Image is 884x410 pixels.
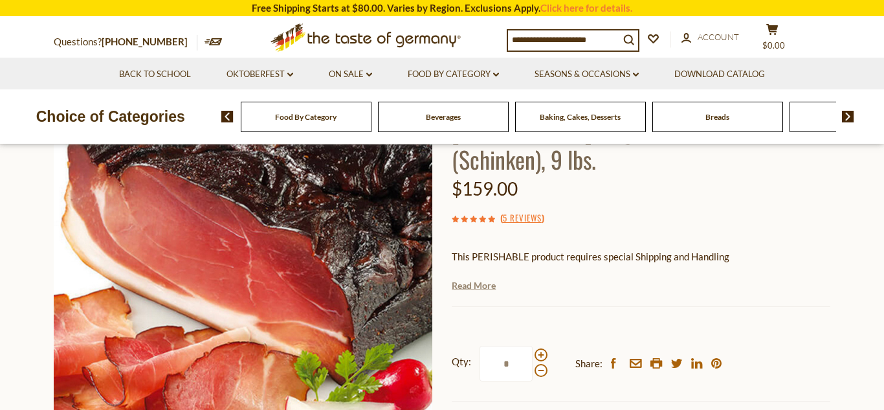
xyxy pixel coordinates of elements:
[480,346,533,382] input: Qty:
[221,111,234,122] img: previous arrow
[452,249,830,265] p: This PERISHABLE product requires special Shipping and Handling
[329,67,372,82] a: On Sale
[540,2,632,14] a: Click here for details.
[540,112,621,122] a: Baking, Cakes, Desserts
[762,40,785,51] span: $0.00
[575,356,602,372] span: Share:
[452,177,518,199] span: $159.00
[54,34,197,51] p: Questions?
[503,211,542,225] a: 5 Reviews
[705,112,729,122] a: Breads
[227,67,293,82] a: Oktoberfest
[452,354,471,370] strong: Qty:
[842,111,854,122] img: next arrow
[698,32,739,42] span: Account
[753,23,791,56] button: $0.00
[426,112,461,122] a: Beverages
[464,275,830,291] li: We will ship this product in heat-protective packaging and ice.
[119,67,191,82] a: Back to School
[452,279,496,292] a: Read More
[500,211,544,224] span: ( )
[674,67,765,82] a: Download Catalog
[681,30,739,45] a: Account
[535,67,639,82] a: Seasons & Occasions
[275,112,337,122] a: Food By Category
[408,67,499,82] a: Food By Category
[102,36,188,47] a: [PHONE_NUMBER]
